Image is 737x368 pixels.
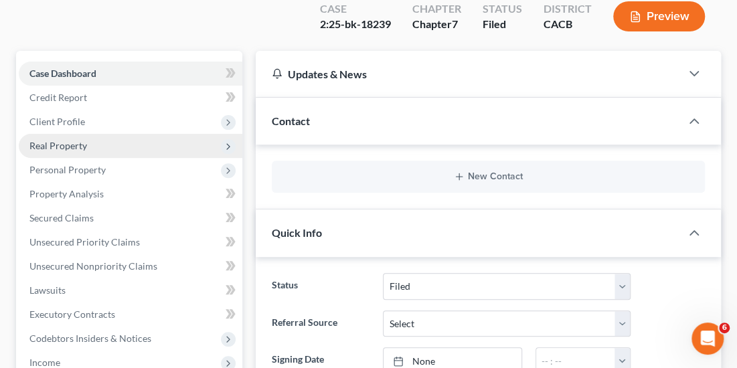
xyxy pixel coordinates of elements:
[29,357,60,368] span: Income
[265,310,377,337] label: Referral Source
[29,92,87,103] span: Credit Report
[544,1,592,17] div: District
[412,1,461,17] div: Chapter
[29,212,94,223] span: Secured Claims
[19,230,242,254] a: Unsecured Priority Claims
[29,260,157,272] span: Unsecured Nonpriority Claims
[265,273,377,300] label: Status
[412,17,461,32] div: Chapter
[19,206,242,230] a: Secured Claims
[29,333,151,344] span: Codebtors Insiders & Notices
[272,114,310,127] span: Contact
[272,226,322,239] span: Quick Info
[19,62,242,86] a: Case Dashboard
[29,188,104,199] span: Property Analysis
[272,67,665,81] div: Updates & News
[19,278,242,302] a: Lawsuits
[544,17,592,32] div: CACB
[320,1,391,17] div: Case
[719,323,730,333] span: 6
[19,254,242,278] a: Unsecured Nonpriority Claims
[19,302,242,327] a: Executory Contracts
[483,1,522,17] div: Status
[29,308,115,320] span: Executory Contracts
[29,116,85,127] span: Client Profile
[613,1,705,31] button: Preview
[282,171,694,182] button: New Contact
[29,284,66,296] span: Lawsuits
[483,17,522,32] div: Filed
[691,323,724,355] iframe: Intercom live chat
[19,182,242,206] a: Property Analysis
[29,140,87,151] span: Real Property
[320,17,391,32] div: 2:25-bk-18239
[29,164,106,175] span: Personal Property
[29,236,140,248] span: Unsecured Priority Claims
[452,17,458,30] span: 7
[29,68,96,79] span: Case Dashboard
[19,86,242,110] a: Credit Report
